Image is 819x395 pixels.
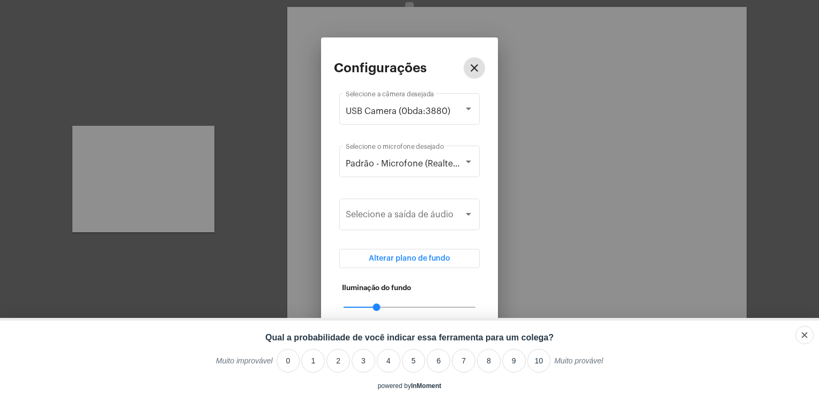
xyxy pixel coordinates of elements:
[346,159,497,168] span: Padrão - Microfone (Realtek(R) Audio)
[352,349,375,373] li: 3
[402,349,426,373] li: 5
[339,249,480,268] button: Alterar plano de fundo
[301,349,325,373] li: 1
[468,62,481,74] mat-icon: close
[334,61,427,75] h2: Configurações
[216,356,273,373] label: Muito improvável
[369,255,450,262] span: Alterar plano de fundo
[411,382,442,390] a: InMoment
[378,382,442,390] div: powered by inmoment
[377,349,400,373] li: 4
[502,349,526,373] li: 9
[795,326,814,344] div: Close survey
[527,349,551,373] li: 10
[326,349,350,373] li: 2
[427,349,450,373] li: 6
[346,107,450,116] span: USB Camera (0bda:3880)
[554,356,603,373] label: Muito provável
[452,349,475,373] li: 7
[277,349,300,373] li: 0
[342,284,477,292] h5: Iluminação do fundo
[477,349,501,373] li: 8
